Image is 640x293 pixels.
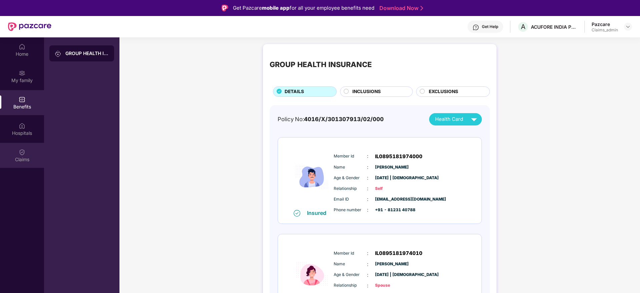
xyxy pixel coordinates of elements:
[334,196,367,203] span: Email ID
[334,164,367,171] span: Name
[19,43,25,50] img: svg+xml;base64,PHN2ZyBpZD0iSG9tZSIgeG1sbnM9Imh0dHA6Ly93d3cudzMub3JnLzIwMDAvc3ZnIiB3aWR0aD0iMjAiIG...
[307,210,330,216] div: Insured
[55,50,61,57] img: svg+xml;base64,PHN2ZyB3aWR0aD0iMjAiIGhlaWdodD0iMjAiIHZpZXdCb3g9IjAgMCAyMCAyMCIgZmlsbD0ibm9uZSIgeG...
[334,175,367,181] span: Age & Gender
[367,164,368,171] span: :
[367,282,368,289] span: :
[65,50,109,57] div: GROUP HEALTH INSURANCE
[375,196,408,203] span: [EMAIL_ADDRESS][DOMAIN_NAME]
[429,88,458,95] span: EXCLUSIONS
[375,164,408,171] span: [PERSON_NAME]
[592,21,618,27] div: Pazcare
[19,96,25,103] img: svg+xml;base64,PHN2ZyBpZD0iQmVuZWZpdHMiIHhtbG5zPSJodHRwOi8vd3d3LnczLm9yZy8yMDAwL3N2ZyIgd2lkdGg9Ij...
[367,185,368,192] span: :
[435,115,463,123] span: Health Card
[367,206,368,214] span: :
[8,22,51,31] img: New Pazcare Logo
[294,210,300,217] img: svg+xml;base64,PHN2ZyB4bWxucz0iaHR0cDovL3d3dy53My5vcmcvMjAwMC9zdmciIHdpZHRoPSIxNiIgaGVpZ2h0PSIxNi...
[367,174,368,182] span: :
[375,282,408,289] span: Spouse
[304,116,384,122] span: 4016/X/301307913/02/000
[334,186,367,192] span: Relationship
[334,261,367,267] span: Name
[375,186,408,192] span: Self
[367,261,368,268] span: :
[468,113,480,125] img: svg+xml;base64,PHN2ZyB4bWxucz0iaHR0cDovL3d3dy53My5vcmcvMjAwMC9zdmciIHZpZXdCb3g9IjAgMCAyNCAyNCIgd2...
[334,207,367,213] span: Phone number
[222,5,228,11] img: Logo
[233,4,374,12] div: Get Pazcare for all your employee benefits need
[531,24,578,30] div: ACUFORE INDIA PRIVATE LIMITED
[592,27,618,33] div: Claims_admin
[375,261,408,267] span: [PERSON_NAME]
[379,5,421,12] a: Download Now
[278,115,384,123] div: Policy No:
[270,59,372,70] div: GROUP HEALTH INSURANCE
[625,24,631,29] img: svg+xml;base64,PHN2ZyBpZD0iRHJvcGRvd24tMzJ4MzIiIHhtbG5zPSJodHRwOi8vd3d3LnczLm9yZy8yMDAwL3N2ZyIgd2...
[334,250,367,257] span: Member Id
[19,70,25,76] img: svg+xml;base64,PHN2ZyB3aWR0aD0iMjAiIGhlaWdodD0iMjAiIHZpZXdCb3g9IjAgMCAyMCAyMCIgZmlsbD0ibm9uZSIgeG...
[375,175,408,181] span: [DATE] | [DEMOGRAPHIC_DATA]
[292,144,332,210] img: icon
[521,23,526,31] span: A
[19,149,25,156] img: svg+xml;base64,PHN2ZyBpZD0iQ2xhaW0iIHhtbG5zPSJodHRwOi8vd3d3LnczLm9yZy8yMDAwL3N2ZyIgd2lkdGg9IjIwIi...
[285,88,304,95] span: DETAILS
[375,249,422,257] span: IL0895181974010
[19,122,25,129] img: svg+xml;base64,PHN2ZyBpZD0iSG9zcGl0YWxzIiB4bWxucz0iaHR0cDovL3d3dy53My5vcmcvMjAwMC9zdmciIHdpZHRoPS...
[334,282,367,289] span: Relationship
[429,113,482,125] button: Health Card
[375,207,408,213] span: +91 - 81231 40788
[352,88,381,95] span: INCLUSIONS
[375,272,408,278] span: [DATE] | [DEMOGRAPHIC_DATA]
[334,272,367,278] span: Age & Gender
[367,153,368,160] span: :
[472,24,479,31] img: svg+xml;base64,PHN2ZyBpZD0iSGVscC0zMngzMiIgeG1sbnM9Imh0dHA6Ly93d3cudzMub3JnLzIwMDAvc3ZnIiB3aWR0aD...
[262,5,290,11] strong: mobile app
[334,153,367,160] span: Member Id
[367,250,368,257] span: :
[367,271,368,279] span: :
[375,153,422,161] span: IL0895181974000
[367,196,368,203] span: :
[482,24,498,29] div: Get Help
[420,5,423,12] img: Stroke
